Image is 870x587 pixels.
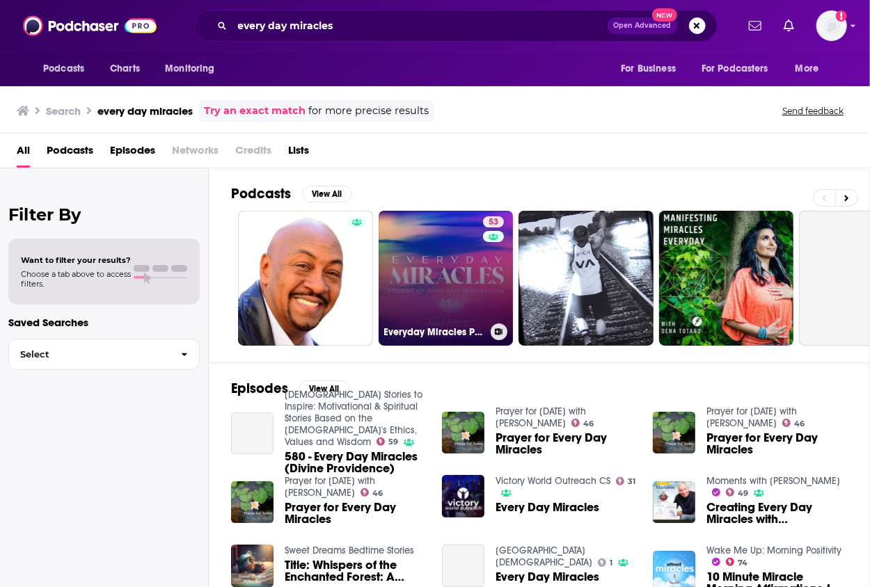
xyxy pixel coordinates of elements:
[496,501,599,513] a: Every Day Miracles
[231,412,274,455] a: 580 - Every Day Miracles (Divine Providence)
[796,59,819,79] span: More
[231,185,352,202] a: PodcastsView All
[231,380,288,397] h2: Episodes
[288,139,309,168] a: Lists
[9,350,170,359] span: Select
[782,419,805,427] a: 46
[608,17,678,34] button: Open AdvancedNew
[97,104,193,118] h3: every day miracles
[442,545,484,587] a: Every Day Miracles
[693,56,789,82] button: open menu
[46,104,81,118] h3: Search
[8,339,200,370] button: Select
[442,412,484,454] img: Prayer for Every Day Miracles
[653,481,695,524] img: Creating Every Day Miracles with Mark Mincolla PhD
[571,419,594,427] a: 46
[442,475,484,517] img: Every Day Miracles
[778,14,800,38] a: Show notifications dropdown
[743,14,767,38] a: Show notifications dropdown
[285,501,425,525] a: Prayer for Every Day Miracles
[302,186,352,202] button: View All
[21,269,131,289] span: Choose a tab above to access filters.
[489,216,498,230] span: 53
[496,545,592,568] a: Harbour Church
[496,405,586,429] a: Prayer for Today with Jennifer Hadley
[110,59,140,79] span: Charts
[726,558,748,566] a: 74
[611,56,693,82] button: open menu
[652,8,677,22] span: New
[204,103,306,119] a: Try an exact match
[8,316,200,329] p: Saved Searches
[598,558,613,567] a: 1
[379,211,514,346] a: 53Everyday Miracles Podcast
[388,439,398,445] span: 59
[836,10,847,22] svg: Add a profile image
[628,479,635,485] span: 31
[726,488,749,497] a: 49
[361,488,383,497] a: 46
[614,22,672,29] span: Open Advanced
[610,560,612,566] span: 1
[653,412,695,454] img: Prayer for Every Day Miracles
[816,10,847,41] button: Show profile menu
[483,216,504,227] a: 53
[172,139,219,168] span: Networks
[231,380,349,397] a: EpisodesView All
[43,59,84,79] span: Podcasts
[231,481,274,524] img: Prayer for Every Day Miracles
[232,15,608,37] input: Search podcasts, credits, & more...
[21,255,131,265] span: Want to filter your results?
[496,432,636,456] a: Prayer for Every Day Miracles
[8,204,200,225] h2: Filter By
[384,326,485,338] h3: Everyday Miracles Podcast
[816,10,847,41] img: User Profile
[165,59,214,79] span: Monitoring
[738,560,748,566] span: 74
[308,103,429,119] span: for more precise results
[110,139,155,168] a: Episodes
[194,10,718,42] div: Search podcasts, credits, & more...
[33,56,102,82] button: open menu
[285,451,425,474] a: 580 - Every Day Miracles (Divine Providence)
[706,501,847,525] span: Creating Every Day Miracles with [PERSON_NAME] PhD
[231,545,274,587] a: Title: Whispers of the Enchanted Forest: A Journey to Every Day Miracles
[299,380,349,397] button: View All
[706,501,847,525] a: Creating Every Day Miracles with Mark Mincolla PhD
[706,432,847,456] a: Prayer for Every Day Miracles
[23,13,157,39] img: Podchaser - Follow, Share and Rate Podcasts
[496,475,610,487] a: Victory World Outreach CS
[235,139,271,168] span: Credits
[155,56,232,82] button: open menu
[794,421,805,427] span: 46
[372,490,383,497] span: 46
[738,490,748,497] span: 49
[702,59,768,79] span: For Podcasters
[285,389,422,448] a: Jewish Stories to Inspire: Motivational & Spiritual Stories Based on the Torah's Ethics, Values a...
[47,139,93,168] a: Podcasts
[706,545,841,556] a: Wake Me Up: Morning Positivity
[101,56,148,82] a: Charts
[496,571,599,583] a: Every Day Miracles
[17,139,30,168] a: All
[778,105,848,117] button: Send feedback
[706,475,840,487] a: Moments with Marianne
[285,559,425,583] a: Title: Whispers of the Enchanted Forest: A Journey to Every Day Miracles
[583,421,594,427] span: 46
[285,475,375,499] a: Prayer for Today with Jennifer Hadley
[706,405,797,429] a: Prayer for Today with Jennifer Hadley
